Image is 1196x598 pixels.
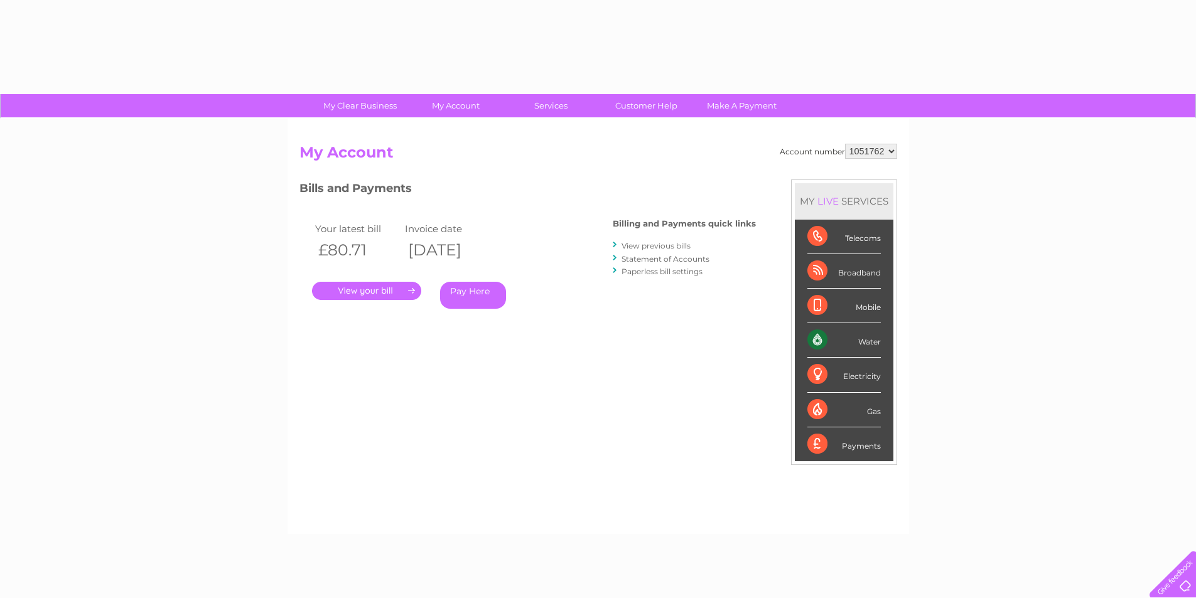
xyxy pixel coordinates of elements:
[308,94,412,117] a: My Clear Business
[807,427,881,461] div: Payments
[402,220,492,237] td: Invoice date
[499,94,603,117] a: Services
[312,282,421,300] a: .
[312,220,402,237] td: Your latest bill
[595,94,698,117] a: Customer Help
[622,254,709,264] a: Statement of Accounts
[622,241,691,250] a: View previous bills
[807,289,881,323] div: Mobile
[613,219,756,228] h4: Billing and Payments quick links
[312,237,402,263] th: £80.71
[299,179,756,201] h3: Bills and Payments
[807,220,881,254] div: Telecoms
[807,254,881,289] div: Broadband
[440,282,506,309] a: Pay Here
[402,237,492,263] th: [DATE]
[807,393,881,427] div: Gas
[690,94,794,117] a: Make A Payment
[622,267,703,276] a: Paperless bill settings
[815,195,841,207] div: LIVE
[795,183,893,219] div: MY SERVICES
[404,94,507,117] a: My Account
[807,323,881,358] div: Water
[780,144,897,159] div: Account number
[807,358,881,392] div: Electricity
[299,144,897,168] h2: My Account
